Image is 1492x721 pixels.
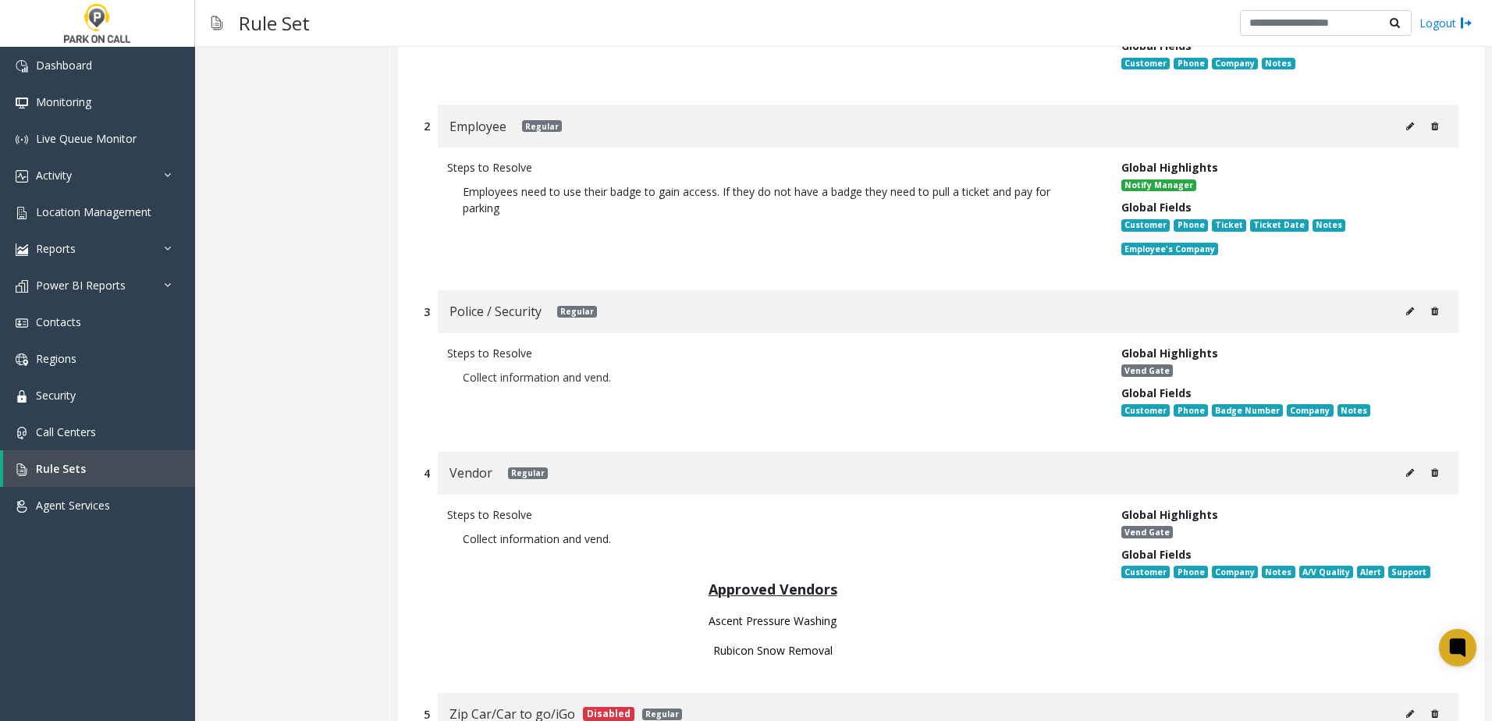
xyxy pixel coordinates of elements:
img: 'icon' [16,207,28,219]
span: Reports [36,241,76,256]
h3: Rule Set [231,4,318,42]
span: Regular [557,306,597,318]
span: Notes [1262,566,1295,578]
span: Badge Number [1212,404,1283,417]
span: Company [1212,566,1258,578]
div: Steps to Resolve [447,159,1098,176]
div: Steps to Resolve [447,345,1098,361]
span: Rule Sets [36,461,86,476]
span: Vend Gate [1121,364,1173,377]
span: Regular [642,709,682,720]
span: Call Centers [36,424,96,439]
span: Alert [1357,566,1384,578]
span: Customer [1121,404,1170,417]
span: A/V Quality [1299,566,1353,578]
span: Customer [1121,219,1170,232]
span: Power BI Reports [36,278,126,293]
div: 3 [424,304,430,320]
span: Phone [1174,219,1207,232]
span: Collect information and vend. [463,370,611,385]
span: Employee [449,116,506,137]
span: Live Queue Monitor [36,131,137,146]
span: Support [1388,566,1430,578]
img: 'icon' [16,280,28,293]
img: 'icon' [16,243,28,256]
p: Employees need to use their badge to gain access. If they do not have a badge they need to pull a... [447,176,1098,224]
span: Agent Services [36,498,110,513]
span: Global Highlights [1121,160,1218,175]
a: Rule Sets [3,450,195,487]
span: Company [1212,58,1258,70]
p: Collect information and vend. [447,523,1098,666]
span: Phone [1174,404,1207,417]
span: Notes [1337,404,1370,417]
span: Ticket Date [1250,219,1308,232]
span: Company [1287,404,1333,417]
span: Vendor [449,463,492,483]
img: 'icon' [16,500,28,513]
span: Dashboard [36,58,92,73]
span: Approved Vendors [709,580,837,598]
img: 'icon' [16,97,28,109]
span: Police / Security [449,301,542,321]
span: Vend Gate [1121,526,1173,538]
span: Global Highlights [1121,507,1218,522]
img: 'icon' [16,170,28,183]
span: Regular [508,467,548,479]
span: Security [36,388,76,403]
img: 'icon' [16,60,28,73]
span: Contacts [36,314,81,329]
span: Global Highlights [1121,346,1218,360]
span: Monitoring [36,94,91,109]
span: Ticket [1212,219,1246,232]
span: Notes [1313,219,1345,232]
span: Ascent Pressure Washing Rubicon Snow Removal [709,613,837,658]
div: Steps to Resolve [447,506,1098,523]
img: 'icon' [16,133,28,146]
span: Notes [1262,58,1295,70]
span: Regions [36,351,76,366]
span: Global Fields [1121,385,1192,400]
span: Notify Manager [1121,179,1196,192]
span: Location Management [36,204,151,219]
span: Global Fields [1121,547,1192,562]
span: Employee's Company [1121,243,1218,255]
span: Disabled [583,707,634,721]
img: 'icon' [16,427,28,439]
span: Regular [522,120,562,132]
img: pageIcon [211,4,223,42]
span: Global Fields [1121,200,1192,215]
div: 4 [424,465,430,481]
span: Activity [36,168,72,183]
span: Phone [1174,58,1207,70]
img: 'icon' [16,390,28,403]
a: Logout [1419,15,1472,31]
img: 'icon' [16,463,28,476]
img: 'icon' [16,353,28,366]
span: Phone [1174,566,1207,578]
img: 'icon' [16,317,28,329]
span: Customer [1121,566,1170,578]
img: logout [1460,15,1472,31]
span: Customer [1121,58,1170,70]
div: 2 [424,118,430,134]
